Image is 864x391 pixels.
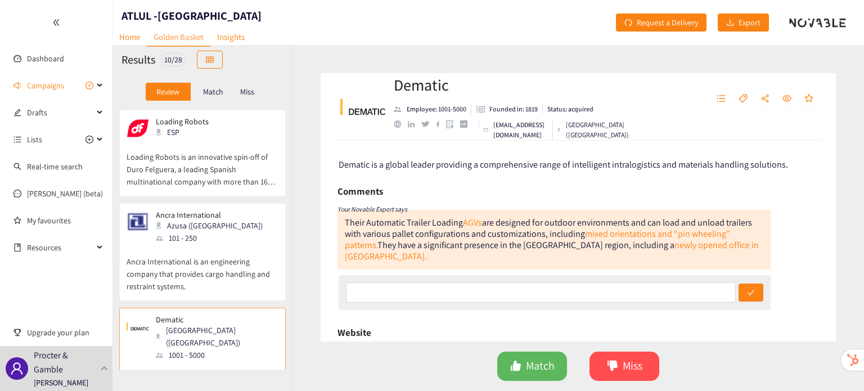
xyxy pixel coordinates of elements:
[547,104,593,114] p: Status: acquired
[337,205,407,213] i: Your Novable Expert says
[726,19,734,28] span: download
[156,219,269,232] div: Azusa ([GEOGRAPHIC_DATA])
[52,19,60,26] span: double-left
[339,159,788,170] span: Dematic is a global leader providing a comprehensive range of intelligent intralogistics and mate...
[717,94,726,104] span: unordered-list
[13,136,21,143] span: unordered-list
[394,120,408,128] a: website
[446,120,460,128] a: google maps
[739,284,763,302] button: check
[718,14,769,32] button: downloadExport
[760,94,769,104] span: share-alt
[127,210,149,233] img: Snapshot of the company's website
[112,28,147,46] a: Home
[156,126,215,138] div: ESP
[10,362,24,375] span: user
[421,121,435,127] a: twitter
[85,82,93,89] span: plus-circle
[616,14,706,32] button: redoRequest a Delivery
[27,161,83,172] a: Real-time search
[13,244,21,251] span: book
[127,244,278,293] p: Ancra International is an engineering company that provides cargo handling and restraint systems.
[526,357,555,375] span: Match
[27,321,103,344] span: Upgrade your plan
[337,183,383,200] h6: Comments
[337,324,371,341] h6: Website
[156,117,209,126] p: Loading Robots
[156,232,269,244] div: 101 - 250
[733,90,753,108] button: tag
[782,94,791,104] span: eye
[161,53,186,66] div: 10 / 28
[27,74,64,97] span: Campaigns
[799,90,819,108] button: star
[345,239,759,262] a: newly opened office in [GEOGRAPHIC_DATA].
[156,87,179,96] p: Review
[557,120,632,140] div: [GEOGRAPHIC_DATA] ([GEOGRAPHIC_DATA])
[623,357,642,375] span: Miss
[747,289,755,298] span: check
[27,101,93,124] span: Drafts
[345,228,730,251] a: mixed orientations and “pin wheeling” patterns.
[27,236,93,259] span: Resources
[777,90,797,108] button: eye
[121,52,155,68] h2: Results
[156,210,263,219] p: Ancra International
[210,28,251,46] a: Insights
[463,217,482,228] a: AGVs
[607,360,618,373] span: dislike
[206,56,214,65] span: table
[34,376,88,389] p: [PERSON_NAME]
[493,120,548,140] p: [EMAIL_ADDRESS][DOMAIN_NAME]
[34,348,96,376] p: Procter & Gamble
[808,337,864,391] iframe: Chat Widget
[394,104,471,114] li: Employees
[804,94,813,104] span: star
[340,84,385,129] img: Company Logo
[407,104,466,114] p: Employee: 1001-5000
[127,140,278,188] p: Loading Robots is an innovative spin-off of Duro Felguera, a leading Spanish multinational compan...
[345,217,759,262] div: Their Automatic Trailer Loading are designed for outdoor environments and can load and unload tra...
[13,329,21,336] span: trophy
[543,104,593,114] li: Status
[27,209,103,232] a: My favourites
[489,104,538,114] p: Founded in: 1819
[497,352,567,381] button: likeMatch
[13,109,21,116] span: edit
[197,51,223,69] button: table
[711,90,731,108] button: unordered-list
[471,104,543,114] li: Founded in year
[121,8,262,24] h1: ATLUL -[GEOGRAPHIC_DATA]
[147,28,210,47] a: Golden Basket
[460,120,474,128] a: crunchbase
[27,128,42,151] span: Lists
[203,87,223,96] p: Match
[739,16,760,29] span: Export
[127,117,149,140] img: Snapshot of the company's website
[408,121,421,128] a: linkedin
[27,53,64,64] a: Dashboard
[436,121,447,127] a: facebook
[13,82,21,89] span: sound
[240,87,254,96] p: Miss
[739,94,748,104] span: tag
[156,324,277,349] div: [GEOGRAPHIC_DATA] ([GEOGRAPHIC_DATA])
[156,315,271,324] p: Dematic
[27,188,103,199] a: [PERSON_NAME] (beta)
[85,136,93,143] span: plus-circle
[755,90,775,108] button: share-alt
[510,360,521,373] span: like
[394,74,620,96] h2: Dematic
[589,352,659,381] button: dislikeMiss
[637,16,698,29] span: Request a Delivery
[127,315,149,338] img: Snapshot of the company's website
[624,19,632,28] span: redo
[156,349,277,361] div: 1001 - 5000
